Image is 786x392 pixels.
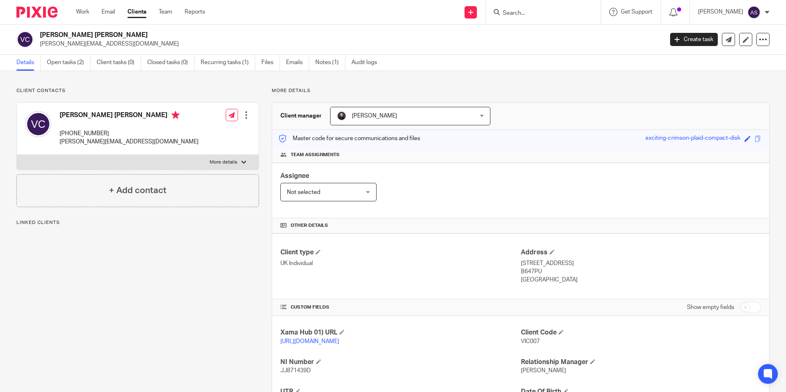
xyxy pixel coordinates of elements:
p: [GEOGRAPHIC_DATA] [521,276,761,284]
img: svg%3E [16,31,34,48]
p: More details [272,88,770,94]
h3: Client manager [280,112,322,120]
a: Client tasks (0) [97,55,141,71]
p: More details [210,159,237,166]
a: Recurring tasks (1) [201,55,255,71]
span: Team assignments [291,152,340,158]
p: [PERSON_NAME][EMAIL_ADDRESS][DOMAIN_NAME] [40,40,658,48]
img: Pixie [16,7,58,18]
h4: [PERSON_NAME] [PERSON_NAME] [60,111,199,121]
img: svg%3E [25,111,51,137]
h4: Address [521,248,761,257]
input: Search [502,10,576,17]
p: [PERSON_NAME] [698,8,743,16]
h4: + Add contact [109,184,166,197]
p: UK Individual [280,259,520,267]
a: Clients [127,8,146,16]
div: exciting-crimson-plaid-compact-disk [645,134,740,143]
a: Reports [185,8,205,16]
a: Files [261,55,280,71]
a: [URL][DOMAIN_NAME] [280,339,339,344]
span: [PERSON_NAME] [352,113,397,119]
a: Email [102,8,115,16]
p: [PERSON_NAME][EMAIL_ADDRESS][DOMAIN_NAME] [60,138,199,146]
span: Other details [291,222,328,229]
a: Details [16,55,41,71]
h4: NI Number [280,358,520,367]
span: [PERSON_NAME] [521,368,566,374]
span: VIC007 [521,339,540,344]
p: Client contacts [16,88,259,94]
a: Team [159,8,172,16]
h2: [PERSON_NAME] [PERSON_NAME] [40,31,534,39]
label: Show empty fields [687,303,734,311]
a: Open tasks (2) [47,55,90,71]
a: Audit logs [351,55,383,71]
p: B647PU [521,267,761,276]
h4: Relationship Manager [521,358,761,367]
span: Not selected [287,189,320,195]
img: My%20Photo.jpg [337,111,347,121]
a: Notes (1) [315,55,345,71]
a: Work [76,8,89,16]
a: Closed tasks (0) [147,55,194,71]
p: [STREET_ADDRESS] [521,259,761,267]
i: Primary [171,111,180,119]
a: Create task [670,33,718,46]
p: Master code for secure communications and files [278,134,420,143]
h4: Client Code [521,328,761,337]
span: JJ871439D [280,368,311,374]
h4: CUSTOM FIELDS [280,304,520,311]
a: Emails [286,55,309,71]
span: Assignee [280,173,309,179]
h4: Client type [280,248,520,257]
p: [PHONE_NUMBER] [60,129,199,138]
img: svg%3E [747,6,761,19]
span: Get Support [621,9,652,15]
h4: Xama Hub 01) URL [280,328,520,337]
p: Linked clients [16,219,259,226]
